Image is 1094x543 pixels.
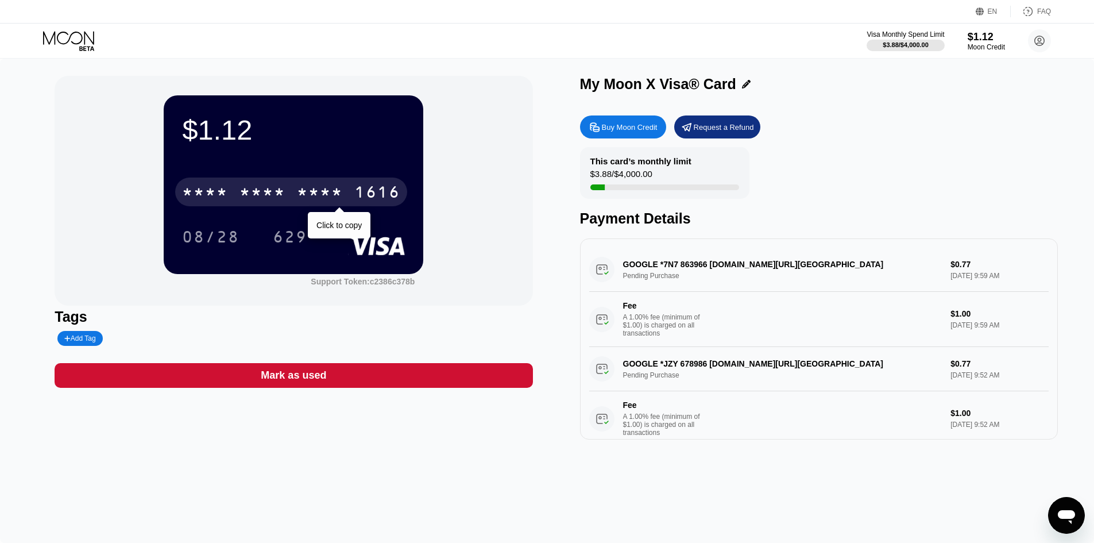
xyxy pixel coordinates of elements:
[867,30,944,51] div: Visa Monthly Spend Limit$3.88/$4,000.00
[623,400,703,410] div: Fee
[623,301,703,310] div: Fee
[316,221,362,230] div: Click to copy
[589,391,1049,446] div: FeeA 1.00% fee (minimum of $1.00) is charged on all transactions$1.00[DATE] 9:52 AM
[1011,6,1051,17] div: FAQ
[580,210,1058,227] div: Payment Details
[950,421,1048,429] div: [DATE] 9:52 AM
[968,43,1005,51] div: Moon Credit
[623,413,709,437] div: A 1.00% fee (minimum of $1.00) is charged on all transactions
[976,6,1011,17] div: EN
[623,313,709,337] div: A 1.00% fee (minimum of $1.00) is charged on all transactions
[354,184,400,203] div: 1616
[580,76,736,93] div: My Moon X Visa® Card
[580,115,666,138] div: Buy Moon Credit
[988,7,998,16] div: EN
[182,114,405,146] div: $1.12
[182,229,239,248] div: 08/28
[311,277,415,286] div: Support Token: c2386c378b
[64,334,95,342] div: Add Tag
[264,222,316,251] div: 629
[311,277,415,286] div: Support Token:c2386c378b
[55,309,532,325] div: Tags
[968,31,1005,43] div: $1.12
[273,229,307,248] div: 629
[950,409,1048,418] div: $1.00
[590,169,652,184] div: $3.88 / $4,000.00
[589,292,1049,347] div: FeeA 1.00% fee (minimum of $1.00) is charged on all transactions$1.00[DATE] 9:59 AM
[883,41,929,48] div: $3.88 / $4,000.00
[1037,7,1051,16] div: FAQ
[55,363,532,388] div: Mark as used
[694,122,754,132] div: Request a Refund
[1048,497,1085,534] iframe: Nút để khởi chạy cửa sổ nhắn tin
[173,222,248,251] div: 08/28
[968,31,1005,51] div: $1.12Moon Credit
[950,321,1048,329] div: [DATE] 9:59 AM
[590,156,691,166] div: This card’s monthly limit
[950,309,1048,318] div: $1.00
[261,369,326,382] div: Mark as used
[602,122,658,132] div: Buy Moon Credit
[674,115,760,138] div: Request a Refund
[867,30,944,38] div: Visa Monthly Spend Limit
[57,331,102,346] div: Add Tag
